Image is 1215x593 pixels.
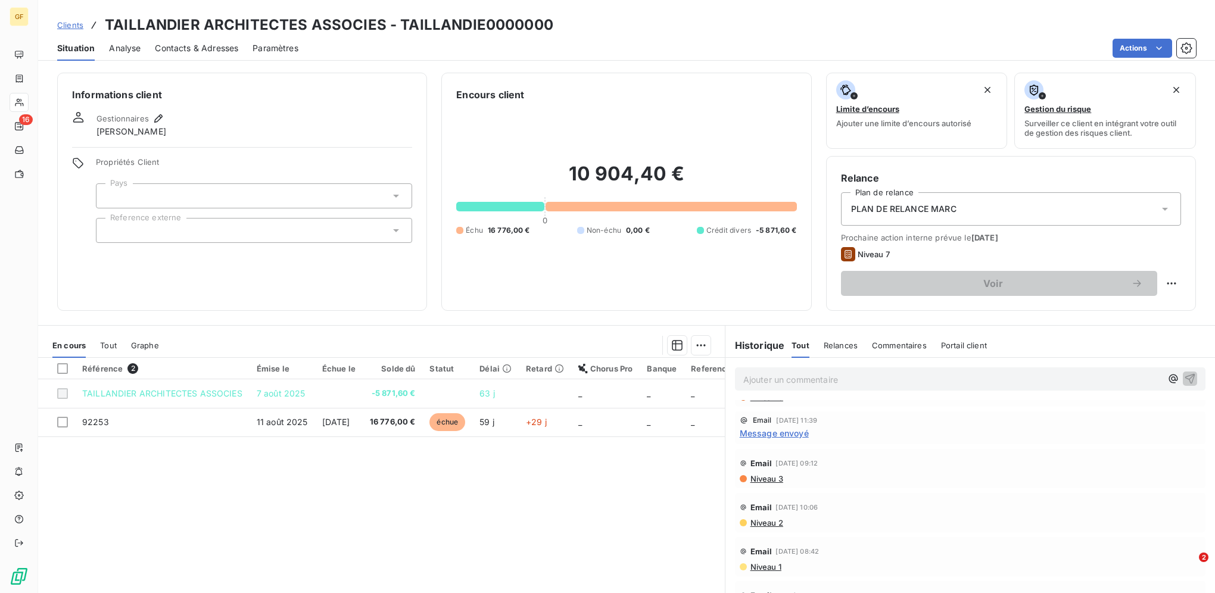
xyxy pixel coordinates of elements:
[322,364,356,373] div: Échue le
[750,503,772,512] span: Email
[775,460,818,467] span: [DATE] 09:12
[858,249,890,259] span: Niveau 7
[851,203,957,215] span: PLAN DE RELANCE MARC
[106,225,116,236] input: Ajouter une valeur
[647,388,650,398] span: _
[749,474,783,483] span: Niveau 3
[855,279,1131,288] span: Voir
[776,417,817,424] span: [DATE] 11:39
[749,518,783,528] span: Niveau 2
[479,417,494,427] span: 59 j
[479,388,495,398] span: 63 j
[82,388,242,398] span: TAILLANDIER ARCHITECTES ASSOCIES
[19,114,33,125] span: 16
[753,417,772,424] span: Email
[429,413,465,431] span: échue
[626,225,650,236] span: 0,00 €
[131,341,159,350] span: Graphe
[109,42,141,54] span: Analyse
[578,364,633,373] div: Chorus Pro
[72,88,412,102] h6: Informations client
[526,364,564,373] div: Retard
[841,233,1181,242] span: Prochaine action interne prévue le
[543,216,547,225] span: 0
[105,14,553,36] h3: TAILLANDIER ARCHITECTES ASSOCIES - TAILLANDIE0000000
[257,364,308,373] div: Émise le
[1014,73,1196,149] button: Gestion du risqueSurveiller ce client en intégrant votre outil de gestion des risques client.
[725,338,785,352] h6: Historique
[1174,553,1203,581] iframe: Intercom live chat
[578,388,582,398] span: _
[1024,118,1186,138] span: Surveiller ce client en intégrant votre outil de gestion des risques client.
[466,225,483,236] span: Échu
[841,271,1157,296] button: Voir
[52,341,86,350] span: En cours
[872,341,927,350] span: Commentaires
[941,341,987,350] span: Portail client
[824,341,858,350] span: Relances
[775,504,818,511] span: [DATE] 10:06
[155,42,238,54] span: Contacts & Adresses
[971,233,998,242] span: [DATE]
[100,341,117,350] span: Tout
[257,417,308,427] span: 11 août 2025
[253,42,298,54] span: Paramètres
[370,364,416,373] div: Solde dû
[10,567,29,586] img: Logo LeanPay
[587,225,621,236] span: Non-échu
[691,417,694,427] span: _
[750,547,772,556] span: Email
[257,388,306,398] span: 7 août 2025
[1199,553,1208,562] span: 2
[96,114,149,123] span: Gestionnaires
[322,417,350,427] span: [DATE]
[370,388,416,400] span: -5 871,60 €
[82,417,109,427] span: 92253
[740,427,809,439] span: Message envoyé
[456,88,524,102] h6: Encours client
[82,363,242,374] div: Référence
[10,7,29,26] div: GF
[775,548,819,555] span: [DATE] 08:42
[57,20,83,30] span: Clients
[706,225,751,236] span: Crédit divers
[1024,104,1091,114] span: Gestion du risque
[106,191,116,201] input: Ajouter une valeur
[792,341,809,350] span: Tout
[836,118,971,128] span: Ajouter une limite d’encours autorisé
[750,458,772,468] span: Email
[836,104,899,114] span: Limite d’encours
[456,162,796,198] h2: 10 904,40 €
[691,364,764,373] div: Reference externe
[826,73,1008,149] button: Limite d’encoursAjouter une limite d’encours autorisé
[578,417,582,427] span: _
[841,171,1181,185] h6: Relance
[96,126,166,138] span: [PERSON_NAME]
[1113,39,1172,58] button: Actions
[127,363,138,374] span: 2
[429,364,465,373] div: Statut
[479,364,512,373] div: Délai
[691,388,694,398] span: _
[96,157,412,174] span: Propriétés Client
[370,416,416,428] span: 16 776,00 €
[57,19,83,31] a: Clients
[488,225,530,236] span: 16 776,00 €
[57,42,95,54] span: Situation
[756,225,797,236] span: -5 871,60 €
[647,417,650,427] span: _
[526,417,547,427] span: +29 j
[647,364,677,373] div: Banque
[749,562,781,572] span: Niveau 1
